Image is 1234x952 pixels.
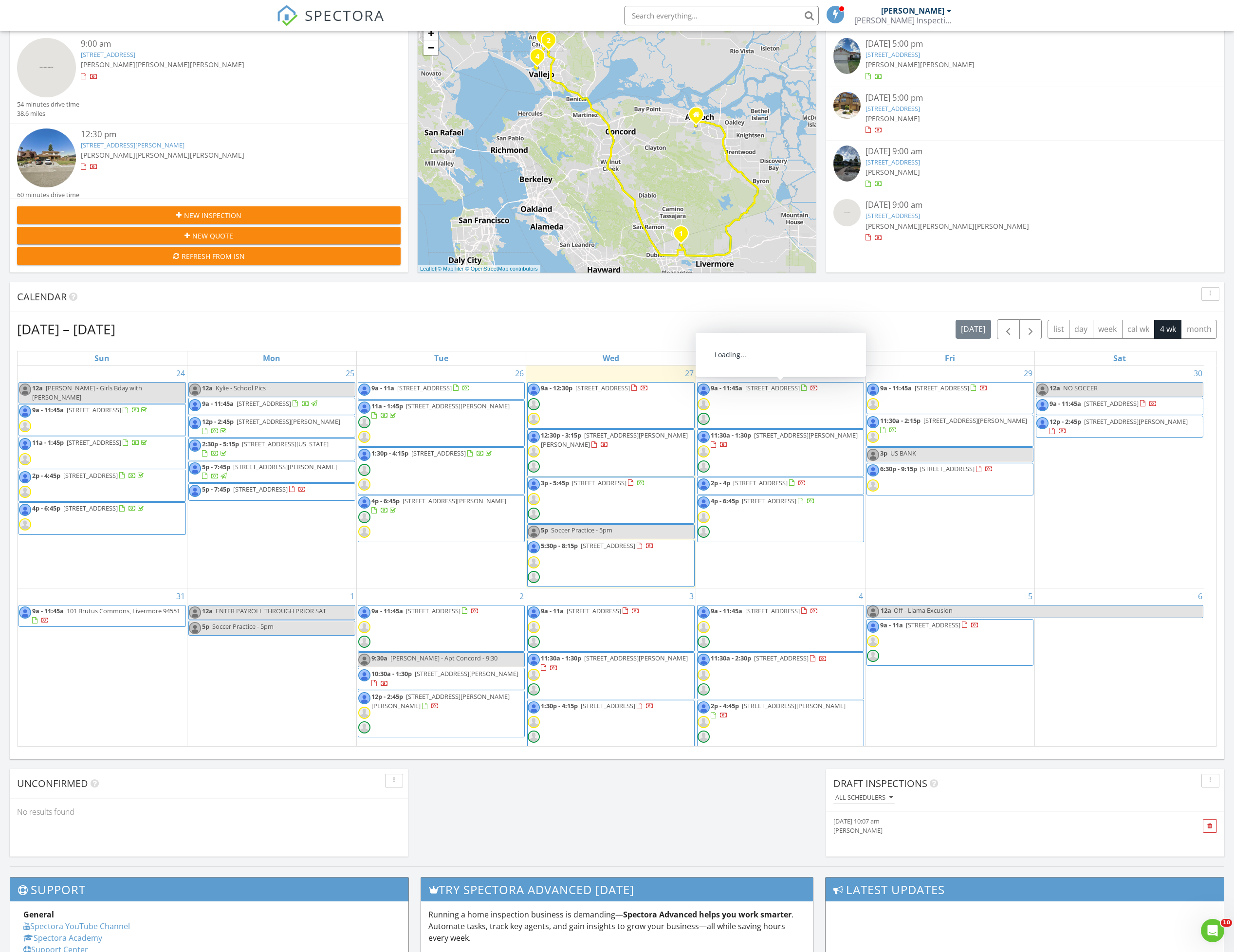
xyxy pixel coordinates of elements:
img: 110415526368828410071.jpg [19,438,31,450]
img: 110415526368828410071.jpg [867,449,879,461]
span: 1:30p - 4:15p [371,449,408,458]
span: [STREET_ADDRESS][PERSON_NAME] [237,417,340,426]
a: 5p - 7:45p [STREET_ADDRESS] [202,485,306,494]
a: © OpenStreetMap contributors [465,266,538,272]
a: 11:30a - 1:30p [STREET_ADDRESS][PERSON_NAME] [697,429,864,476]
img: 110415526368828410071.jpg [189,399,201,411]
span: [PERSON_NAME] [135,60,190,69]
a: Go to August 24, 2025 [174,366,187,381]
span: 12p - 2:45p [1050,417,1081,426]
span: 12p - 2:45p [202,417,234,426]
img: default-user-f0147aede5fd5fa78ca7ade42f37bd4542148d508eef1c3d3ea960f66861d68b.jpg [19,420,31,432]
img: default-user-f0147aede5fd5fa78ca7ade42f37bd4542148d508eef1c3d3ea960f66861d68b.jpg [19,486,31,498]
a: 11a - 1:45p [STREET_ADDRESS] [32,438,149,447]
a: Go to August 28, 2025 [852,366,865,381]
img: default-user-f0147aede5fd5fa78ca7ade42f37bd4542148d508eef1c3d3ea960f66861d68b.jpg [528,493,540,505]
span: [STREET_ADDRESS] [63,471,118,480]
span: [PERSON_NAME] [866,60,920,69]
td: Go to August 27, 2025 [526,366,696,588]
img: 110415526368828410071.jpg [1036,399,1049,411]
td: Go to August 29, 2025 [865,366,1034,588]
a: 9a - 12:30p [STREET_ADDRESS] [527,382,694,429]
img: 110415526368828410071.jpg [189,485,201,497]
img: streetview [17,38,76,97]
img: 110415526368828410071.jpg [528,526,540,538]
div: [PERSON_NAME] [881,6,944,16]
a: Go to August 30, 2025 [1192,366,1204,381]
a: 2:30p - 5:15p [STREET_ADDRESS][US_STATE] [188,438,355,460]
span: [STREET_ADDRESS] [572,478,626,487]
img: default-user-f0147aede5fd5fa78ca7ade42f37bd4542148d508eef1c3d3ea960f66861d68b.jpg [528,460,540,473]
span: 2:30p - 5:15p [202,439,239,448]
span: 3p - 5:45p [541,478,569,487]
a: Go to September 5, 2025 [1026,588,1034,604]
a: [STREET_ADDRESS] [866,211,920,220]
span: [STREET_ADDRESS][PERSON_NAME] [233,462,337,471]
span: [STREET_ADDRESS] [745,384,800,392]
span: [STREET_ADDRESS] [406,606,460,615]
a: [STREET_ADDRESS] [866,104,920,113]
td: Go to September 2, 2025 [357,588,526,766]
button: list [1048,320,1069,339]
a: Thursday [771,351,790,365]
img: 110415526368828410071.jpg [698,496,710,509]
span: [STREET_ADDRESS] [920,464,975,473]
span: [PERSON_NAME] [135,150,190,160]
a: 3p - 5:45p [STREET_ADDRESS] [541,478,645,487]
img: streetview [833,92,861,119]
span: [STREET_ADDRESS] [233,485,288,494]
button: Next [1019,319,1042,339]
img: default-user-f0147aede5fd5fa78ca7ade42f37bd4542148d508eef1c3d3ea960f66861d68b.jpg [528,571,540,583]
span: [STREET_ADDRESS] [742,496,796,505]
div: [DATE] 9:00 am [866,146,1185,158]
div: 1305 Corcoran Ave , Vallejo, CA 94589 [549,40,554,46]
img: 9288022%2Fcover_photos%2FF9xZG2gqqgu4aaRsoFrW%2Fsmall.jpg [833,146,861,182]
span: New Quote [192,231,233,241]
span: 4p - 6:45p [711,496,739,505]
a: 9a - 11a [STREET_ADDRESS] [541,606,640,615]
img: streetview [17,128,76,187]
span: NO SOCCER [1063,384,1098,392]
span: 9a - 11:45a [32,405,64,414]
span: [STREET_ADDRESS][PERSON_NAME] [923,416,1027,425]
td: Go to September 4, 2025 [696,588,865,766]
img: default-user-f0147aede5fd5fa78ca7ade42f37bd4542148d508eef1c3d3ea960f66861d68b.jpg [528,398,540,410]
img: default-user-f0147aede5fd5fa78ca7ade42f37bd4542148d508eef1c3d3ea960f66861d68b.jpg [358,511,370,523]
img: streetview [833,199,861,226]
span: Kylie - School Pics [216,384,266,392]
span: [STREET_ADDRESS] [581,541,635,550]
span: [PERSON_NAME] [920,221,975,231]
img: default-user-f0147aede5fd5fa78ca7ade42f37bd4542148d508eef1c3d3ea960f66861d68b.jpg [358,464,370,476]
span: 12a [880,605,892,618]
span: 4p - 6:45p [371,496,400,505]
span: Soccer Practice - 5pm [551,526,612,534]
img: 110415526368828410071.jpg [19,606,31,619]
span: 12a [202,606,213,615]
span: 3p [880,449,887,458]
a: 9a - 11a [STREET_ADDRESS] [358,382,525,400]
img: 110415526368828410071.jpg [867,384,879,396]
div: 38 D St, Vallejo, CA 94590 [537,56,543,62]
button: week [1093,320,1123,339]
td: Go to August 28, 2025 [696,366,865,588]
img: 110415526368828410071.jpg [358,402,370,414]
a: 12p - 2:45p [STREET_ADDRESS][PERSON_NAME] [202,417,340,435]
img: 110415526368828410071.jpg [1036,384,1049,396]
span: 9a - 11a [371,384,394,392]
span: [STREET_ADDRESS][PERSON_NAME][PERSON_NAME] [541,431,688,449]
img: 110415526368828410071.jpg [189,384,201,396]
span: 2p - 4:45p [32,471,60,480]
span: [STREET_ADDRESS] [733,478,788,487]
img: 110415526368828410071.jpg [1036,417,1049,429]
a: 2:30p - 5:15p [STREET_ADDRESS][US_STATE] [202,439,329,458]
div: | [418,265,540,273]
a: 9:00 am [STREET_ADDRESS] [PERSON_NAME][PERSON_NAME][PERSON_NAME] 54 minutes drive time 38.6 miles [17,38,401,118]
span: 11a - 1:45p [371,402,403,410]
span: 12a [1050,384,1060,392]
a: 11:30a - 2:15p [STREET_ADDRESS][PERSON_NAME] [866,415,1033,447]
img: 110415526368828410071.jpg [528,384,540,396]
img: 110415526368828410071.jpg [189,439,201,452]
a: 6:30p - 9:15p [STREET_ADDRESS] [880,464,993,473]
img: 110415526368828410071.jpg [698,384,710,396]
img: 110415526368828410071.jpg [19,384,31,396]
